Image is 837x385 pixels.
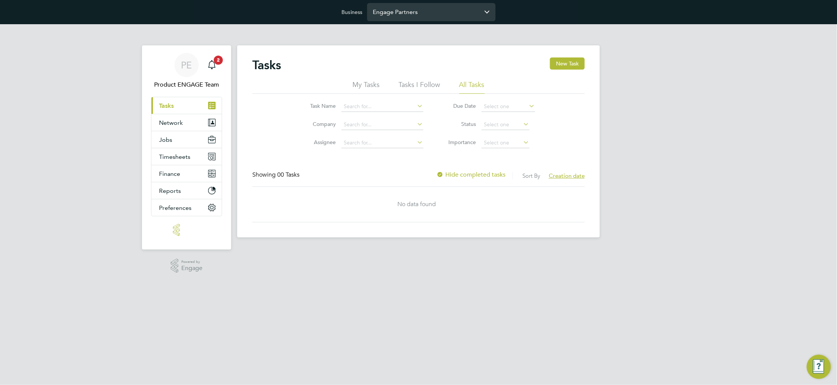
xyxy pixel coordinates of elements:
input: Search for... [341,120,423,130]
span: Powered by [181,259,202,265]
input: Search for... [341,138,423,148]
span: 2 [214,56,223,65]
label: Company [302,121,336,127]
span: Product ENGAGE Team [151,80,222,89]
button: Timesheets [151,148,222,165]
div: No data found [252,200,581,208]
span: PE [181,60,192,70]
img: engage-logo-retina.png [173,224,200,236]
li: Tasks I Follow [399,80,440,94]
span: 00 Tasks [277,171,300,179]
label: Business [341,9,362,16]
span: Preferences [159,204,191,211]
h2: Tasks [252,57,281,73]
div: Showing [252,171,301,179]
nav: Main navigation [142,45,231,250]
label: Due Date [442,102,476,109]
a: Powered byEngage [171,259,203,273]
a: PEProduct ENGAGE Team [151,53,222,89]
input: Select one [482,101,535,112]
input: Select one [482,120,530,130]
label: Importance [442,139,476,146]
label: Assignee [302,139,336,146]
button: Jobs [151,131,222,148]
span: Creation date [549,172,585,179]
input: Select one [482,138,530,148]
label: Task Name [302,102,336,109]
span: Finance [159,170,180,177]
label: Hide completed tasks [436,171,505,179]
label: Sort By [522,172,540,179]
label: Status [442,121,476,127]
span: Timesheets [159,153,190,160]
a: Tasks [151,97,222,114]
button: Reports [151,182,222,199]
span: Network [159,119,183,126]
button: Network [151,114,222,131]
button: Finance [151,165,222,182]
span: Tasks [159,102,174,109]
button: New Task [550,57,585,70]
a: Go to home page [151,224,222,236]
li: My Tasks [353,80,380,94]
li: All Tasks [459,80,485,94]
span: Engage [181,265,202,272]
button: Preferences [151,199,222,216]
a: 2 [204,53,219,77]
input: Search for... [341,101,423,112]
span: Reports [159,187,181,194]
span: Jobs [159,136,172,143]
button: Engage Resource Center [807,355,831,379]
